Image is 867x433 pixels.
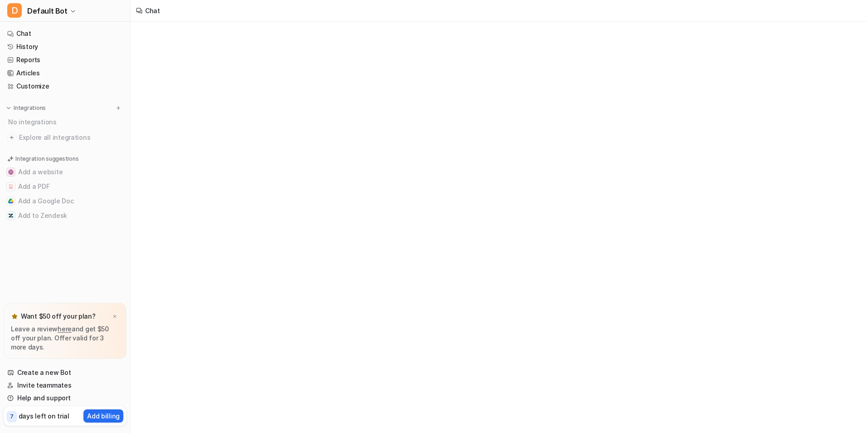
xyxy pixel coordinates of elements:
[58,325,72,333] a: here
[83,409,123,423] button: Add billing
[145,6,160,15] div: Chat
[4,103,49,113] button: Integrations
[4,67,127,79] a: Articles
[4,208,127,223] button: Add to ZendeskAdd to Zendesk
[4,54,127,66] a: Reports
[8,213,14,218] img: Add to Zendesk
[112,314,117,320] img: x
[19,411,69,421] p: days left on trial
[10,413,14,421] p: 7
[27,5,68,17] span: Default Bot
[4,165,127,179] button: Add a websiteAdd a website
[4,194,127,208] button: Add a Google DocAdd a Google Doc
[11,325,119,352] p: Leave a review and get $50 off your plan. Offer valid for 3 more days.
[4,27,127,40] a: Chat
[21,312,96,321] p: Want $50 off your plan?
[8,198,14,204] img: Add a Google Doc
[4,131,127,144] a: Explore all integrations
[11,313,18,320] img: star
[8,184,14,189] img: Add a PDF
[7,3,22,18] span: D
[115,105,122,111] img: menu_add.svg
[4,179,127,194] button: Add a PDFAdd a PDF
[7,133,16,142] img: explore all integrations
[5,114,127,129] div: No integrations
[4,40,127,53] a: History
[4,366,127,379] a: Create a new Bot
[4,379,127,392] a: Invite teammates
[14,104,46,112] p: Integrations
[4,80,127,93] a: Customize
[15,155,78,163] p: Integration suggestions
[19,130,123,145] span: Explore all integrations
[8,169,14,175] img: Add a website
[5,105,12,111] img: expand menu
[87,411,120,421] p: Add billing
[4,392,127,404] a: Help and support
